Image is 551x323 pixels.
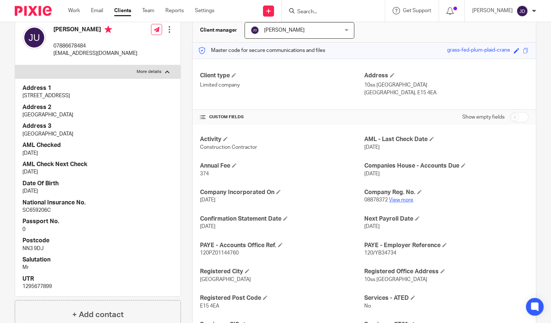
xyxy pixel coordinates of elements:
h4: National Insurance No. [22,199,173,207]
p: [PERSON_NAME] [472,7,513,14]
h4: + Add contact [72,309,124,320]
span: Construction Contractor [200,145,257,150]
span: [PERSON_NAME] [264,28,305,33]
a: Team [142,7,154,14]
span: [DATE] [200,197,215,203]
h4: Passport No. [22,218,173,225]
span: E15 4EA [200,303,219,309]
h4: Registered Office Address [364,268,529,275]
h4: AML - Last Check Date [364,136,529,143]
span: 08878372 [364,197,388,203]
input: Search [296,9,363,15]
h4: Address 2 [22,103,173,111]
h4: Client type [200,72,364,80]
h4: AML Check Next Check [22,161,173,168]
label: Show empty fields [462,113,505,121]
h4: [PERSON_NAME] [53,26,137,35]
i: Primary [105,26,112,33]
h4: Companies House - Accounts Due [364,162,529,170]
div: grass-fed-plum-plaid-crane [447,46,510,55]
span: 120/YB34734 [364,250,396,256]
p: [GEOGRAPHIC_DATA] [22,130,173,138]
span: [DATE] [200,224,215,229]
p: [STREET_ADDRESS] [22,92,173,99]
p: [GEOGRAPHIC_DATA], E15 4EA [364,89,529,96]
h4: Address 3 [22,122,173,130]
h4: PAYE - Employer Reference [364,242,529,249]
h4: Confirmation Statement Date [200,215,364,223]
p: [DATE] [22,168,173,176]
h4: UTR [22,275,173,283]
h4: PAYE - Accounts Office Ref. [200,242,364,249]
img: svg%3E [516,5,528,17]
a: View more [389,197,413,203]
p: More details [137,69,161,75]
span: No [364,303,371,309]
h4: Registered Post Code [200,294,364,302]
p: Limited company [200,81,364,89]
h4: Address 1 [22,84,173,92]
a: Work [68,7,80,14]
h4: Annual Fee [200,162,364,170]
a: Reports [165,7,184,14]
span: Get Support [403,8,431,13]
h4: Date Of Birth [22,180,173,187]
p: [EMAIL_ADDRESS][DOMAIN_NAME] [53,50,137,57]
p: [DATE] [22,150,173,157]
p: 0 [22,226,173,233]
a: Settings [195,7,214,14]
span: [DATE] [364,171,380,176]
h4: AML Checked [22,141,173,149]
p: Mr [22,264,173,271]
img: svg%3E [250,26,259,35]
h4: Address [364,72,529,80]
h4: Next Payroll Date [364,215,529,223]
span: 10ss [GEOGRAPHIC_DATA] [364,277,427,282]
h4: Company Incorporated On [200,189,364,196]
h4: Postcode [22,237,173,245]
p: 07886678484 [53,42,137,50]
p: NN3 9DJ [22,245,173,252]
span: [DATE] [364,224,380,229]
span: 374 [200,171,209,176]
span: 120PZ01144760 [200,250,239,256]
h4: CUSTOM FIELDS [200,114,364,120]
span: [DATE] [364,145,380,150]
p: [GEOGRAPHIC_DATA] [22,111,173,119]
p: Master code for secure communications and files [198,47,325,54]
span: [GEOGRAPHIC_DATA] [200,277,251,282]
h4: Activity [200,136,364,143]
p: 1295677899 [22,283,173,290]
h4: Registered City [200,268,364,275]
a: Email [91,7,103,14]
h4: Services - ATED [364,294,529,302]
h4: Salutation [22,256,173,264]
img: Pixie [15,6,52,16]
h4: Company Reg. No. [364,189,529,196]
p: [DATE] [22,187,173,195]
a: Clients [114,7,131,14]
img: svg%3E [22,26,46,49]
p: 10ss [GEOGRAPHIC_DATA] [364,81,529,89]
p: SC659206C [22,207,173,214]
h3: Client manager [200,27,237,34]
